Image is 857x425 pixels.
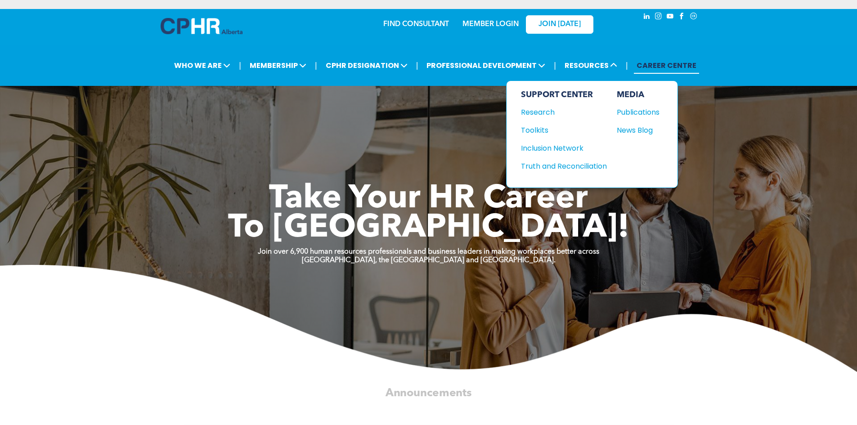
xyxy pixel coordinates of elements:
[521,107,598,118] div: Research
[383,21,449,28] a: FIND CONSULTANT
[642,11,652,23] a: linkedin
[521,161,607,172] a: Truth and Reconciliation
[562,57,620,74] span: RESOURCES
[677,11,687,23] a: facebook
[521,125,598,136] div: Toolkits
[239,56,241,75] li: |
[521,143,607,154] a: Inclusion Network
[228,212,629,245] span: To [GEOGRAPHIC_DATA]!
[521,90,607,100] div: SUPPORT CENTER
[554,56,556,75] li: |
[161,18,242,34] img: A blue and white logo for cp alberta
[247,57,309,74] span: MEMBERSHIP
[617,107,660,118] a: Publications
[689,11,699,23] a: Social network
[617,90,660,100] div: MEDIA
[323,57,410,74] span: CPHR DESIGNATION
[665,11,675,23] a: youtube
[617,107,655,118] div: Publications
[258,248,599,255] strong: Join over 6,900 human resources professionals and business leaders in making workplaces better ac...
[526,15,593,34] a: JOIN [DATE]
[538,20,581,29] span: JOIN [DATE]
[315,56,317,75] li: |
[269,183,588,215] span: Take Your HR Career
[654,11,664,23] a: instagram
[617,125,660,136] a: News Blog
[626,56,628,75] li: |
[521,143,598,154] div: Inclusion Network
[416,56,418,75] li: |
[386,388,472,398] span: Announcements
[617,125,655,136] div: News Blog
[521,107,607,118] a: Research
[424,57,548,74] span: PROFESSIONAL DEVELOPMENT
[521,125,607,136] a: Toolkits
[171,57,233,74] span: WHO WE ARE
[302,257,556,264] strong: [GEOGRAPHIC_DATA], the [GEOGRAPHIC_DATA] and [GEOGRAPHIC_DATA].
[521,161,598,172] div: Truth and Reconciliation
[634,57,699,74] a: CAREER CENTRE
[462,21,519,28] a: MEMBER LOGIN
